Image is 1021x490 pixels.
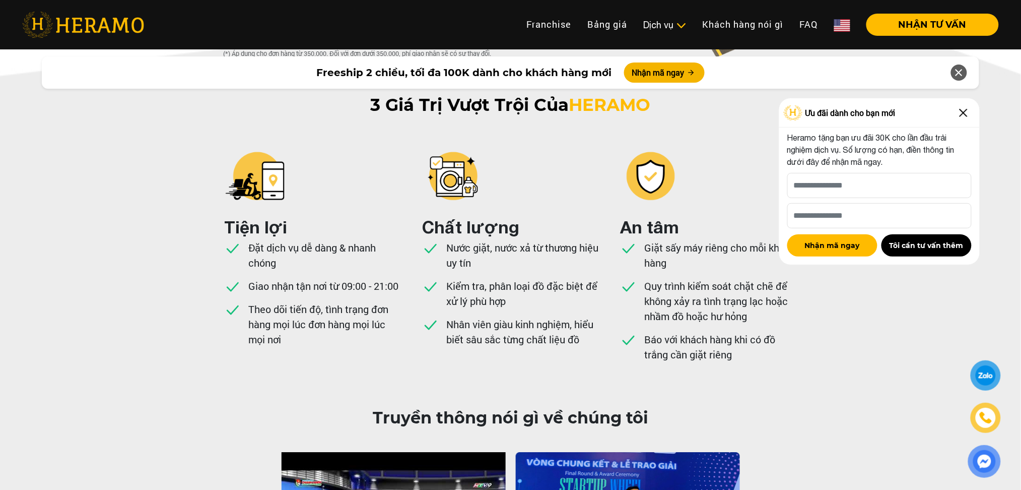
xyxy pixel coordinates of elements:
img: checked.svg [621,278,637,294]
img: heramo-giat-say-giat-ui-tien-loi [225,146,285,206]
img: checked.svg [423,278,439,294]
img: checked.svg [225,278,241,294]
button: Nhận mã ngay [624,63,705,83]
li: Tiện lợi [225,214,288,240]
img: heramo-giat-say-giat-ui-an-tam [621,146,681,206]
a: Franchise [518,14,579,35]
img: checked.svg [423,240,439,256]
p: Nhân viên giàu kinh nghiệm, hiểu biết sâu sắc từng chất liệu đồ [447,317,599,347]
p: Kiểm tra, phân loại đồ đặc biệt để xử lý phù hợp [447,278,599,309]
h1: 3 Giá Trị Vượt Trội Của [230,95,792,115]
p: Nước giặt, nước xả từ thương hiệu uy tín [447,240,599,270]
span: Freeship 2 chiều, tối đa 100K dành cho khách hàng mới [317,65,612,80]
li: Chất lượng [423,214,520,240]
p: Heramo tặng bạn ưu đãi 30K cho lần đầu trải nghiệm dịch vụ. Số lượng có hạn, điền thông tin dưới ... [787,132,972,168]
h2: Truyền thông nói gì về chúng tôi [20,408,1001,427]
span: HERAMO [569,94,651,115]
img: checked.svg [621,240,637,256]
img: checked.svg [225,301,241,318]
div: Dịch vụ [643,18,687,32]
p: Giao nhận tận nơi từ 09:00 - 21:00 [249,278,399,293]
img: heramo-logo.png [22,12,144,38]
img: subToggleIcon [676,21,687,31]
a: FAQ [792,14,826,35]
a: Khách hàng nói gì [695,14,792,35]
img: checked.svg [423,317,439,333]
img: checked.svg [621,332,637,348]
p: Quy trình kiểm soát chặt chẽ để không xảy ra tình trạng lạc hoặc nhầm đồ hoặc hư hỏng [645,278,797,324]
img: heramo-giat-say-giat-ui-chat-luong [423,146,483,206]
img: Close [956,105,972,121]
button: Tôi cần tư vấn thêm [881,234,972,257]
a: NHẬN TƯ VẤN [858,20,999,29]
img: Logo [784,105,803,120]
a: phone-icon [972,404,999,432]
p: Giặt sấy máy riêng cho mỗi khách hàng [645,240,797,270]
button: Nhận mã ngay [787,234,877,257]
img: Flag_of_US.png [834,19,850,32]
button: NHẬN TƯ VẤN [866,14,999,36]
p: Báo với khách hàng khi có đồ trắng cần giặt riêng [645,332,797,362]
img: checked.svg [225,240,241,256]
li: An tâm [621,214,679,240]
span: Ưu đãi dành cho bạn mới [805,107,896,119]
p: Đặt dịch vụ dễ dàng & nhanh chóng [249,240,401,270]
p: Theo dõi tiến độ, tình trạng đơn hàng mọi lúc đơn hàng mọi lúc mọi nơi [249,301,401,347]
img: phone-icon [980,412,991,423]
a: Bảng giá [579,14,635,35]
